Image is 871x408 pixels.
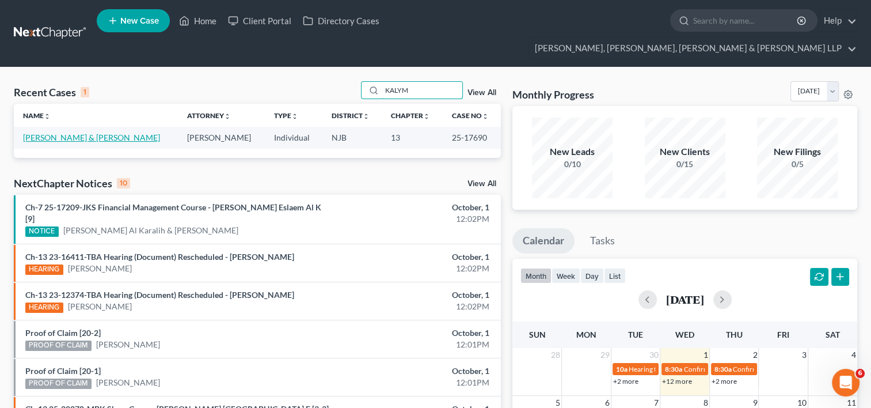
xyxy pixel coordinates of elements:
[613,377,638,386] a: +2 more
[532,145,613,158] div: New Leads
[733,365,864,373] span: Confirmation hearing for [PERSON_NAME]
[675,330,694,339] span: Wed
[343,289,489,301] div: October, 1
[14,176,130,190] div: NextChapter Notices
[512,88,594,101] h3: Monthly Progress
[645,145,725,158] div: New Clients
[726,330,743,339] span: Thu
[443,127,501,148] td: 25-17690
[666,293,704,305] h2: [DATE]
[343,213,489,225] div: 12:02PM
[343,251,489,263] div: October, 1
[714,365,732,373] span: 8:30a
[25,202,321,224] a: Ch-7 25-17209-JKS Financial Management Course - [PERSON_NAME] Eslaem Al K [9]
[173,10,222,31] a: Home
[25,303,63,313] div: HEARING
[382,127,443,148] td: 13
[343,301,489,312] div: 12:02PM
[265,127,322,148] td: Individual
[25,265,63,275] div: HEARING
[222,10,297,31] a: Client Portal
[423,113,430,120] i: unfold_more
[580,268,604,284] button: day
[343,365,489,377] div: October, 1
[274,111,298,120] a: Typeunfold_more
[96,377,160,388] a: [PERSON_NAME]
[832,369,859,396] iframe: Intercom live chat
[580,228,625,254] a: Tasks
[25,226,59,237] div: NOTICE
[343,327,489,339] div: October, 1
[520,268,551,284] button: month
[25,290,294,300] a: Ch-13 23-12374-TBA Hearing (Document) Rescheduled - [PERSON_NAME]
[482,113,489,120] i: unfold_more
[63,225,238,236] a: [PERSON_NAME] Al Karalih & [PERSON_NAME]
[662,377,691,386] a: +12 more
[551,268,580,284] button: week
[25,366,101,376] a: Proof of Claim [20-1]
[648,348,660,362] span: 30
[332,111,370,120] a: Districtunfold_more
[81,87,89,97] div: 1
[120,17,159,25] span: New Case
[826,330,840,339] span: Sat
[68,301,132,312] a: [PERSON_NAME]
[512,228,575,254] a: Calendar
[96,339,160,350] a: [PERSON_NAME]
[665,365,682,373] span: 8:30a
[599,348,611,362] span: 29
[850,348,857,362] span: 4
[855,369,865,378] span: 6
[44,113,51,120] i: unfold_more
[683,365,814,373] span: Confirmation hearing for [PERSON_NAME]
[322,127,382,148] td: NJB
[702,348,709,362] span: 1
[14,85,89,99] div: Recent Cases
[801,348,808,362] span: 3
[391,111,430,120] a: Chapterunfold_more
[25,328,101,338] a: Proof of Claim [20-2]
[343,263,489,274] div: 12:02PM
[550,348,561,362] span: 28
[117,178,130,188] div: 10
[645,158,725,170] div: 0/15
[529,330,546,339] span: Sun
[452,111,489,120] a: Case Nounfold_more
[343,202,489,213] div: October, 1
[467,89,496,97] a: View All
[616,365,627,373] span: 10a
[343,377,489,388] div: 12:01PM
[467,180,496,188] a: View All
[712,377,737,386] a: +2 more
[25,341,92,351] div: PROOF OF CLAIM
[224,113,231,120] i: unfold_more
[23,133,160,142] a: [PERSON_NAME] & [PERSON_NAME]
[604,268,626,284] button: list
[363,113,370,120] i: unfold_more
[291,113,298,120] i: unfold_more
[382,82,462,99] input: Search by name...
[297,10,385,31] a: Directory Cases
[629,365,718,373] span: Hearing for [PERSON_NAME]
[68,263,132,274] a: [PERSON_NAME]
[23,111,51,120] a: Nameunfold_more
[25,252,294,262] a: Ch-13 23-16411-TBA Hearing (Document) Rescheduled - [PERSON_NAME]
[757,145,838,158] div: New Filings
[757,158,838,170] div: 0/5
[576,330,596,339] span: Mon
[343,339,489,350] div: 12:01PM
[178,127,265,148] td: [PERSON_NAME]
[529,38,857,59] a: [PERSON_NAME], [PERSON_NAME], [PERSON_NAME] & [PERSON_NAME] LLP
[818,10,857,31] a: Help
[777,330,789,339] span: Fri
[628,330,643,339] span: Tue
[693,10,798,31] input: Search by name...
[751,348,758,362] span: 2
[25,379,92,389] div: PROOF OF CLAIM
[532,158,613,170] div: 0/10
[187,111,231,120] a: Attorneyunfold_more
